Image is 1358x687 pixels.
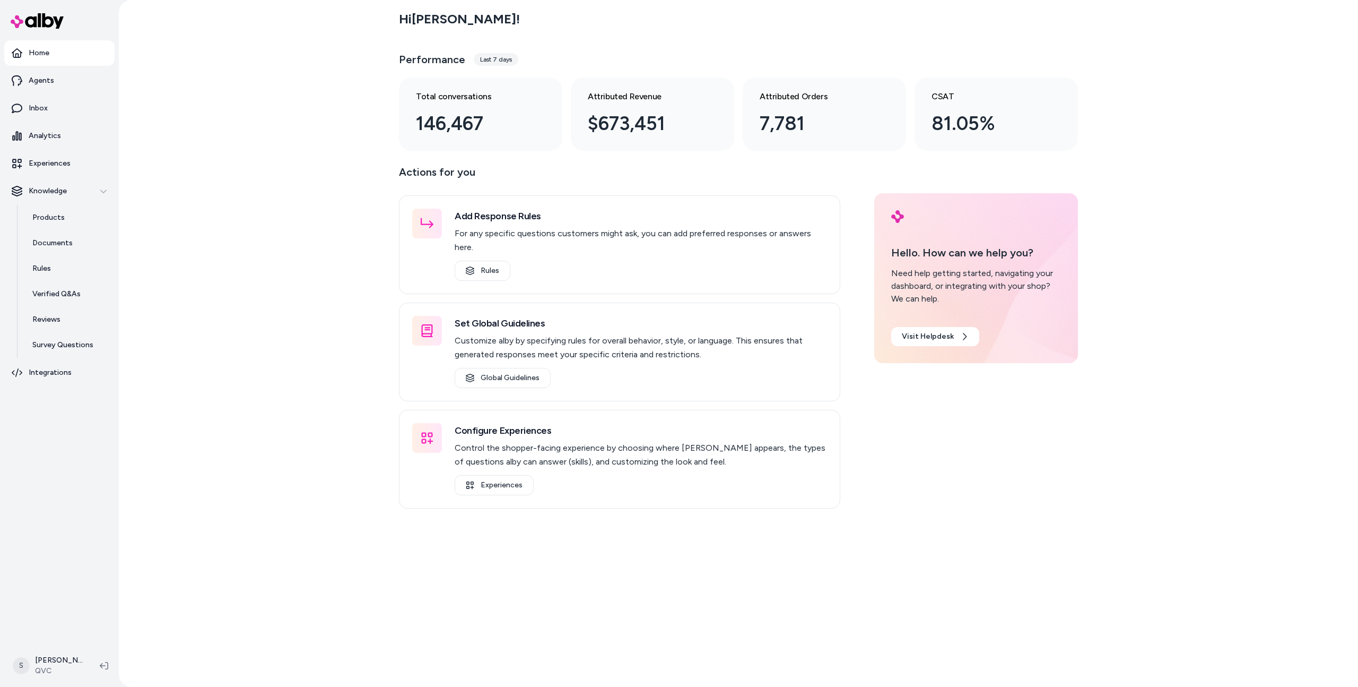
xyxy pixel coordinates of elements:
p: Products [32,212,65,223]
a: Integrations [4,360,115,385]
a: Rules [455,261,510,281]
p: Inbox [29,103,48,114]
p: Experiences [29,158,71,169]
div: $673,451 [588,109,700,138]
a: Analytics [4,123,115,149]
p: Home [29,48,49,58]
a: Attributed Orders 7,781 [743,78,906,151]
div: 7,781 [760,109,872,138]
h3: Add Response Rules [455,209,827,224]
p: Agents [29,75,54,86]
a: CSAT 81.05% [915,78,1078,151]
a: Reviews [22,307,115,332]
h3: Total conversations [416,90,528,103]
h3: Set Global Guidelines [455,316,827,331]
p: Verified Q&As [32,289,81,299]
a: Products [22,205,115,230]
p: Rules [32,263,51,274]
p: Analytics [29,131,61,141]
a: Visit Helpdesk [891,327,979,346]
p: Documents [32,238,73,248]
span: QVC [35,666,83,676]
p: Survey Questions [32,340,93,350]
img: alby Logo [11,13,64,29]
h3: Performance [399,52,465,67]
p: Hello. How can we help you? [891,245,1061,261]
div: 81.05% [932,109,1044,138]
h2: Hi [PERSON_NAME] ! [399,11,520,27]
p: [PERSON_NAME] [35,655,83,666]
button: S[PERSON_NAME]QVC [6,649,91,683]
p: Customize alby by specifying rules for overall behavior, style, or language. This ensures that ge... [455,334,827,362]
h3: Attributed Orders [760,90,872,103]
a: Agents [4,68,115,93]
a: Global Guidelines [455,368,551,388]
p: Reviews [32,314,60,325]
p: Knowledge [29,186,67,196]
a: Total conversations 146,467 [399,78,562,151]
h3: CSAT [932,90,1044,103]
p: Integrations [29,367,72,378]
div: Last 7 days [474,53,518,66]
span: S [13,657,30,674]
a: Documents [22,230,115,256]
img: alby Logo [891,210,904,223]
a: Experiences [4,151,115,176]
div: 146,467 [416,109,528,138]
p: For any specific questions customers might ask, you can add preferred responses or answers here. [455,227,827,254]
a: Inbox [4,96,115,121]
a: Verified Q&As [22,281,115,307]
div: Need help getting started, navigating your dashboard, or integrating with your shop? We can help. [891,267,1061,305]
a: Rules [22,256,115,281]
a: Survey Questions [22,332,115,358]
p: Actions for you [399,164,840,189]
button: Knowledge [4,178,115,204]
a: Attributed Revenue $673,451 [571,78,734,151]
a: Home [4,40,115,66]
p: Control the shopper-facing experience by choosing where [PERSON_NAME] appears, the types of quest... [455,441,827,469]
h3: Configure Experiences [455,423,827,438]
h3: Attributed Revenue [588,90,700,103]
a: Experiences [455,475,534,495]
